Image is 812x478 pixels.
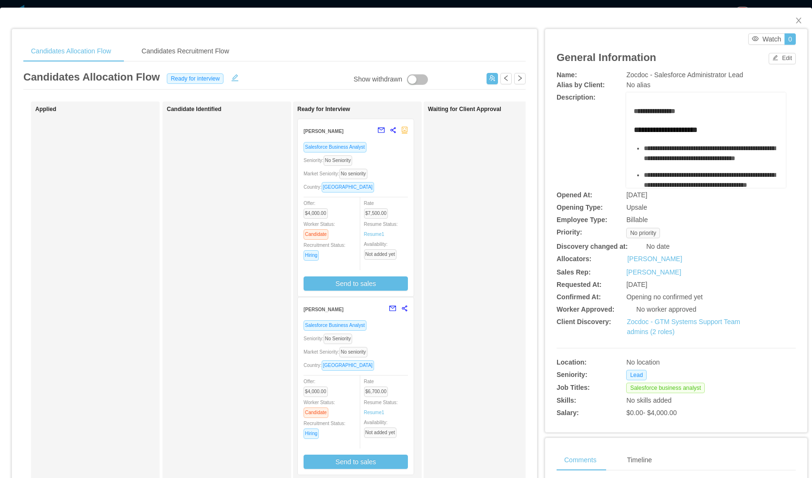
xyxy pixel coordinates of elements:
[324,334,352,344] span: No Seniority
[557,191,592,199] b: Opened At:
[557,397,576,404] b: Skills:
[646,243,670,250] span: No date
[626,92,786,188] div: rdw-wrapper
[304,184,378,190] span: Country:
[557,228,582,236] b: Priority:
[390,127,396,133] span: share-alt
[626,228,660,238] span: No priority
[626,370,647,380] span: Lead
[428,106,561,113] h1: Waiting for Client Approval
[626,81,650,89] span: No alias
[748,33,785,45] button: icon: eyeWatch
[401,305,408,312] span: share-alt
[557,243,628,250] b: Discovery changed at:
[619,449,660,471] div: Timeline
[297,106,431,113] h1: Ready for Interview
[304,171,371,176] span: Market Seniority:
[304,379,332,394] span: Offer:
[557,281,601,288] b: Requested At:
[304,129,344,134] strong: [PERSON_NAME]
[364,379,392,394] span: Rate
[557,409,579,417] b: Salary:
[304,201,332,216] span: Offer:
[784,33,796,45] button: 0
[227,72,243,81] button: icon: edit
[626,268,681,276] a: [PERSON_NAME]
[626,409,677,417] span: $0.00 - $4,000.00
[557,93,596,101] b: Description:
[373,123,385,138] button: mail
[304,142,366,153] span: Salesforce Business Analyst
[23,41,119,62] div: Candidates Allocation Flow
[304,349,371,355] span: Market Seniority:
[304,229,328,240] span: Candidate
[557,293,601,301] b: Confirmed At:
[339,169,367,179] span: No seniority
[304,276,408,291] button: Send to sales
[557,216,607,224] b: Employee Type:
[636,305,696,313] span: No worker approved
[557,449,604,471] div: Comments
[626,191,647,199] span: [DATE]
[626,71,743,79] span: Zocdoc - Salesforce Administrator Lead
[304,222,335,237] span: Worker Status:
[634,106,779,202] div: rdw-editor
[304,455,408,469] button: Send to sales
[626,293,702,301] span: Opening no confirmed yet
[322,360,374,371] span: [GEOGRAPHIC_DATA]
[304,421,345,436] span: Recruitment Status:
[626,383,705,393] span: Salesforce business analyst
[487,73,498,84] button: icon: usergroup-add
[384,301,396,316] button: mail
[626,203,647,211] span: Upsale
[626,281,647,288] span: [DATE]
[364,201,392,216] span: Rate
[364,420,400,435] span: Availability:
[304,363,378,368] span: Country:
[557,71,577,79] b: Name:
[364,427,396,438] span: Not added yet
[514,73,526,84] button: icon: right
[23,69,160,85] article: Candidates Allocation Flow
[557,255,591,263] b: Allocators:
[364,249,396,260] span: Not added yet
[795,17,802,24] i: icon: close
[557,358,587,366] b: Location:
[627,318,740,336] a: Zocdoc - GTM Systems Support Team admins (2 roles)
[626,357,746,367] div: No location
[304,307,344,312] strong: [PERSON_NAME]
[304,336,356,341] span: Seniority:
[304,250,319,261] span: Hiring
[627,254,682,264] a: [PERSON_NAME]
[557,318,611,325] b: Client Discovery:
[364,231,385,238] a: Resume1
[167,73,223,84] span: Ready for interview
[626,216,648,224] span: Billable
[304,428,319,439] span: Hiring
[500,73,512,84] button: icon: left
[557,203,603,211] b: Opening Type:
[364,409,385,416] a: Resume1
[557,384,590,391] b: Job Titles:
[557,81,605,89] b: Alias by Client:
[304,208,328,219] span: $4,000.00
[167,106,300,113] h1: Candidate Identified
[304,320,366,331] span: Salesforce Business Analyst
[364,386,388,397] span: $6,700.00
[322,182,374,193] span: [GEOGRAPHIC_DATA]
[364,242,400,257] span: Availability:
[557,305,614,313] b: Worker Approved:
[626,397,671,404] span: No skills added
[304,386,328,397] span: $4,000.00
[769,53,796,64] button: icon: editEdit
[304,243,345,258] span: Recruitment Status:
[364,208,388,219] span: $7,500.00
[339,347,367,357] span: No seniority
[304,400,335,415] span: Worker Status:
[354,74,402,85] div: Show withdrawn
[304,407,328,418] span: Candidate
[35,106,169,113] h1: Applied
[134,41,237,62] div: Candidates Recruitment Flow
[557,50,656,65] article: General Information
[364,222,398,237] span: Resume Status:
